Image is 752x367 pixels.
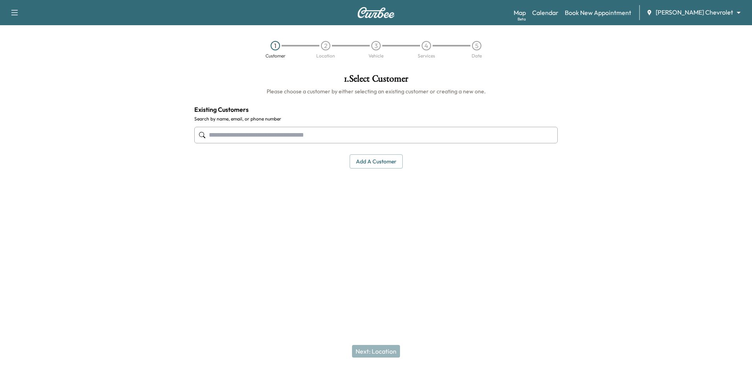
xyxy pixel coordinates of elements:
a: Calendar [532,8,558,17]
div: 1 [271,41,280,50]
div: 4 [422,41,431,50]
div: Services [418,54,435,58]
img: Curbee Logo [357,7,395,18]
span: [PERSON_NAME] Chevrolet [656,8,733,17]
div: Date [472,54,482,58]
div: 3 [371,41,381,50]
div: 2 [321,41,330,50]
div: Vehicle [369,54,383,58]
a: MapBeta [514,8,526,17]
div: 5 [472,41,481,50]
label: Search by name, email, or phone number [194,116,558,122]
button: Add a customer [350,154,403,169]
h4: Existing Customers [194,105,558,114]
div: Customer [265,54,286,58]
h1: 1 . Select Customer [194,74,558,87]
a: Book New Appointment [565,8,631,17]
div: Location [316,54,335,58]
div: Beta [518,16,526,22]
h6: Please choose a customer by either selecting an existing customer or creating a new one. [194,87,558,95]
